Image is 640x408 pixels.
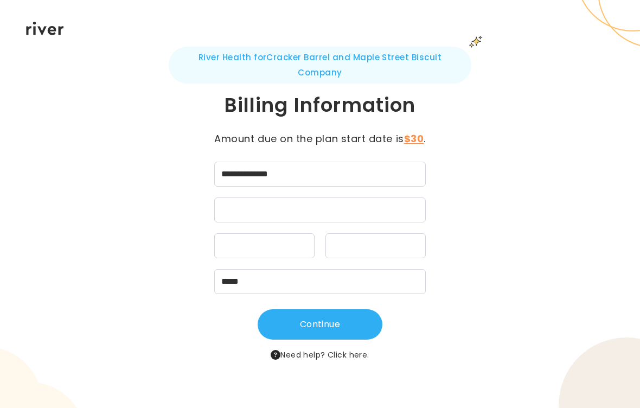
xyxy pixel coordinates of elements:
iframe: Secure expiration date input frame [221,241,308,252]
p: Amount due on the plan start date is . [198,131,442,146]
input: cardName [214,162,426,187]
input: zipCode [214,269,426,294]
iframe: Secure CVC input frame [332,241,419,252]
iframe: Secure card number input frame [221,206,419,216]
button: Click here. [328,348,369,361]
strong: $30 [404,132,424,145]
h1: Billing Information [169,92,471,118]
span: River Health for Cracker Barrel and Maple Street Biscuit Company [169,47,471,84]
button: Continue [258,309,382,340]
span: Need help? [271,348,369,361]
